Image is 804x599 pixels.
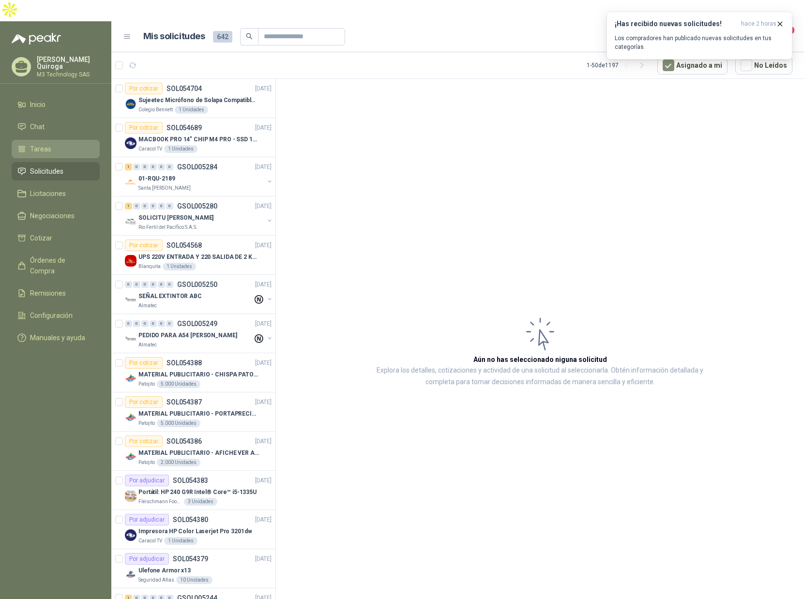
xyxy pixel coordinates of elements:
p: PEDIDO PARA A54 [PERSON_NAME] [138,331,237,340]
p: Los compradores han publicado nuevas solicitudes en tus categorías. [615,34,784,51]
div: 5.000 Unidades [157,419,200,427]
div: 3 Unidades [184,498,217,506]
p: [DATE] [255,554,272,564]
div: 0 [150,164,157,170]
p: GSOL005284 [177,164,217,170]
a: Órdenes de Compra [12,251,100,280]
div: 0 [141,281,149,288]
div: 1 [125,164,132,170]
img: Company Logo [125,216,137,227]
h1: Mis solicitudes [143,30,205,44]
p: [DATE] [255,437,272,446]
p: Sujeetec Micrófono de Solapa Compatible con AKG Sansón Transmisor inalámbrico - [138,96,259,105]
div: 0 [133,164,140,170]
span: Cotizar [30,233,52,243]
p: SOL054568 [167,242,202,249]
div: Por cotizar [125,122,163,134]
a: Por cotizarSOL054388[DATE] Company LogoMATERIAL PUBLICITARIO - CHISPA PATOJITO VER ADJUNTOPatojit... [111,353,275,392]
span: search [246,33,253,40]
div: 0 [166,203,173,210]
p: Caracol TV [138,537,162,545]
p: MATERIAL PUBLICITARIO - PORTAPRECIOS VER ADJUNTO [138,409,259,419]
div: 0 [141,320,149,327]
p: GSOL005249 [177,320,217,327]
a: Negociaciones [12,207,100,225]
div: 0 [166,281,173,288]
div: 0 [158,164,165,170]
p: [DATE] [255,280,272,289]
div: 1 - 50 de 1197 [587,58,650,73]
p: [DATE] [255,84,272,93]
span: Inicio [30,99,46,110]
span: hace 2 horas [741,20,776,28]
div: Por adjudicar [125,553,169,565]
p: SOL054388 [167,359,202,366]
img: Company Logo [125,490,137,502]
img: Company Logo [125,177,137,188]
img: Company Logo [125,451,137,463]
div: 2.000 Unidades [157,459,200,466]
p: Patojito [138,459,155,466]
img: Company Logo [125,294,137,306]
p: [DATE] [255,123,272,133]
p: Patojito [138,419,155,427]
span: Configuración [30,310,73,321]
img: Company Logo [125,255,137,267]
img: Company Logo [125,373,137,384]
span: 642 [213,31,232,43]
div: 0 [141,164,149,170]
p: SEÑAL EXTINTOR ABC [138,292,202,301]
p: Explora los detalles, cotizaciones y actividad de una solicitud al seleccionarla. Obtén informaci... [373,365,707,388]
a: 0 0 0 0 0 0 GSOL005250[DATE] Company LogoSEÑAL EXTINTOR ABCAlmatec [125,279,273,310]
a: Cotizar [12,229,100,247]
a: Solicitudes [12,162,100,180]
div: 0 [150,320,157,327]
p: Santa [PERSON_NAME] [138,184,191,192]
p: Almatec [138,302,157,310]
p: [DATE] [255,515,272,524]
p: Seguridad Atlas [138,576,174,584]
p: Fleischmann Foods S.A. [138,498,182,506]
p: Ulefone Armor x13 [138,566,191,575]
a: Tareas [12,140,100,158]
p: Caracol TV [138,145,162,153]
a: Por adjudicarSOL054379[DATE] Company LogoUlefone Armor x13Seguridad Atlas10 Unidades [111,549,275,588]
img: Company Logo [125,137,137,149]
p: GSOL005250 [177,281,217,288]
p: M3 Technology SAS [37,72,100,77]
a: Chat [12,118,100,136]
p: MATERIAL PUBLICITARIO - CHISPA PATOJITO VER ADJUNTO [138,370,259,379]
a: Por adjudicarSOL054380[DATE] Company LogoImpresora HP Color Laserjet Pro 3201dwCaracol TV1 Unidades [111,510,275,549]
p: UPS 220V ENTRADA Y 220 SALIDA DE 2 KVA [138,253,259,262]
a: Licitaciones [12,184,100,203]
img: Company Logo [125,333,137,345]
p: SOL054379 [173,555,208,562]
p: SOL054383 [173,477,208,484]
a: 1 0 0 0 0 0 GSOL005284[DATE] Company Logo01-RQU-2189Santa [PERSON_NAME] [125,161,273,192]
div: 0 [133,281,140,288]
a: 1 0 0 0 0 0 GSOL005280[DATE] Company LogoSOLICITU [PERSON_NAME]Rio Fertil del Pacífico S.A.S. [125,200,273,231]
div: 1 Unidades [164,145,197,153]
p: [DATE] [255,398,272,407]
div: 0 [133,203,140,210]
div: 0 [125,281,132,288]
button: 4 [775,28,792,45]
p: SOL054689 [167,124,202,131]
p: Impresora HP Color Laserjet Pro 3201dw [138,527,252,536]
div: 0 [158,203,165,210]
div: 0 [133,320,140,327]
div: 0 [166,164,173,170]
h3: Aún no has seleccionado niguna solicitud [473,354,607,365]
span: Licitaciones [30,188,66,199]
div: 5.000 Unidades [157,380,200,388]
p: SOL054387 [167,399,202,405]
div: 0 [158,320,165,327]
div: 0 [150,281,157,288]
span: Órdenes de Compra [30,255,91,276]
p: Almatec [138,341,157,349]
div: 0 [158,281,165,288]
a: 0 0 0 0 0 0 GSOL005249[DATE] Company LogoPEDIDO PARA A54 [PERSON_NAME]Almatec [125,318,273,349]
p: 01-RQU-2189 [138,174,175,183]
a: Por cotizarSOL054386[DATE] Company LogoMATERIAL PUBLICITARIO - AFICHE VER ADJUNTOPatojito2.000 Un... [111,432,275,471]
div: 0 [141,203,149,210]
